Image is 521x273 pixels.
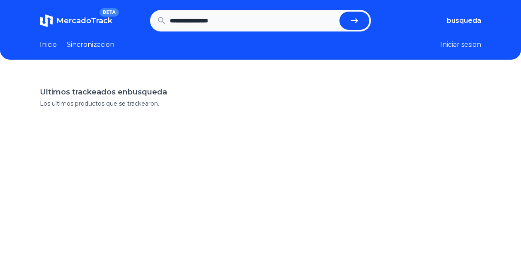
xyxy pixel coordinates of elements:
span: MercadoTrack [56,16,112,25]
a: Inicio [40,40,57,50]
button: Iniciar sesion [440,40,481,50]
a: Sincronizacion [67,40,114,50]
h1: Ultimos trackeados en busqueda [40,86,481,98]
a: MercadoTrackBETA [40,14,112,27]
span: BETA [99,8,119,17]
img: MercadoTrack [40,14,53,27]
button: busqueda [447,16,481,26]
p: Los ultimos productos que se trackearon. [40,99,481,108]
